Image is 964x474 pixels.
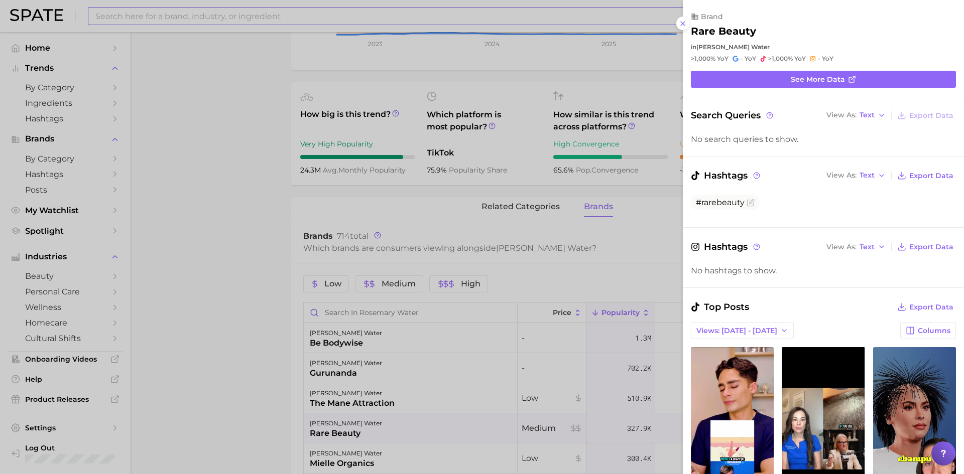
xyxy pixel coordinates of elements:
[895,108,956,122] button: Export Data
[696,198,745,207] span: #rarebeauty
[895,169,956,183] button: Export Data
[691,71,956,88] a: See more data
[747,199,755,207] button: Flag as miscategorized or irrelevant
[909,172,953,180] span: Export Data
[691,169,762,183] span: Hashtags
[701,12,723,21] span: brand
[822,55,833,63] span: YoY
[768,55,793,62] span: >1,000%
[909,111,953,120] span: Export Data
[745,55,756,63] span: YoY
[691,43,956,51] div: in
[818,55,820,62] span: -
[691,300,749,314] span: Top Posts
[826,173,857,178] span: View As
[691,322,794,339] button: Views: [DATE] - [DATE]
[824,240,888,253] button: View AsText
[717,55,729,63] span: YoY
[696,327,777,335] span: Views: [DATE] - [DATE]
[691,240,762,254] span: Hashtags
[691,108,775,122] span: Search Queries
[691,266,956,275] div: No hashtags to show.
[691,25,756,37] h2: rare beauty
[909,243,953,251] span: Export Data
[696,43,770,51] span: [PERSON_NAME] water
[826,244,857,250] span: View As
[900,322,956,339] button: Columns
[826,112,857,118] span: View As
[895,300,956,314] button: Export Data
[860,173,875,178] span: Text
[909,303,953,311] span: Export Data
[691,134,956,144] div: No search queries to show.
[918,327,950,335] span: Columns
[741,55,743,62] span: -
[860,244,875,250] span: Text
[794,55,806,63] span: YoY
[791,75,845,84] span: See more data
[895,240,956,254] button: Export Data
[824,109,888,122] button: View AsText
[691,55,715,62] span: >1,000%
[860,112,875,118] span: Text
[824,169,888,182] button: View AsText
